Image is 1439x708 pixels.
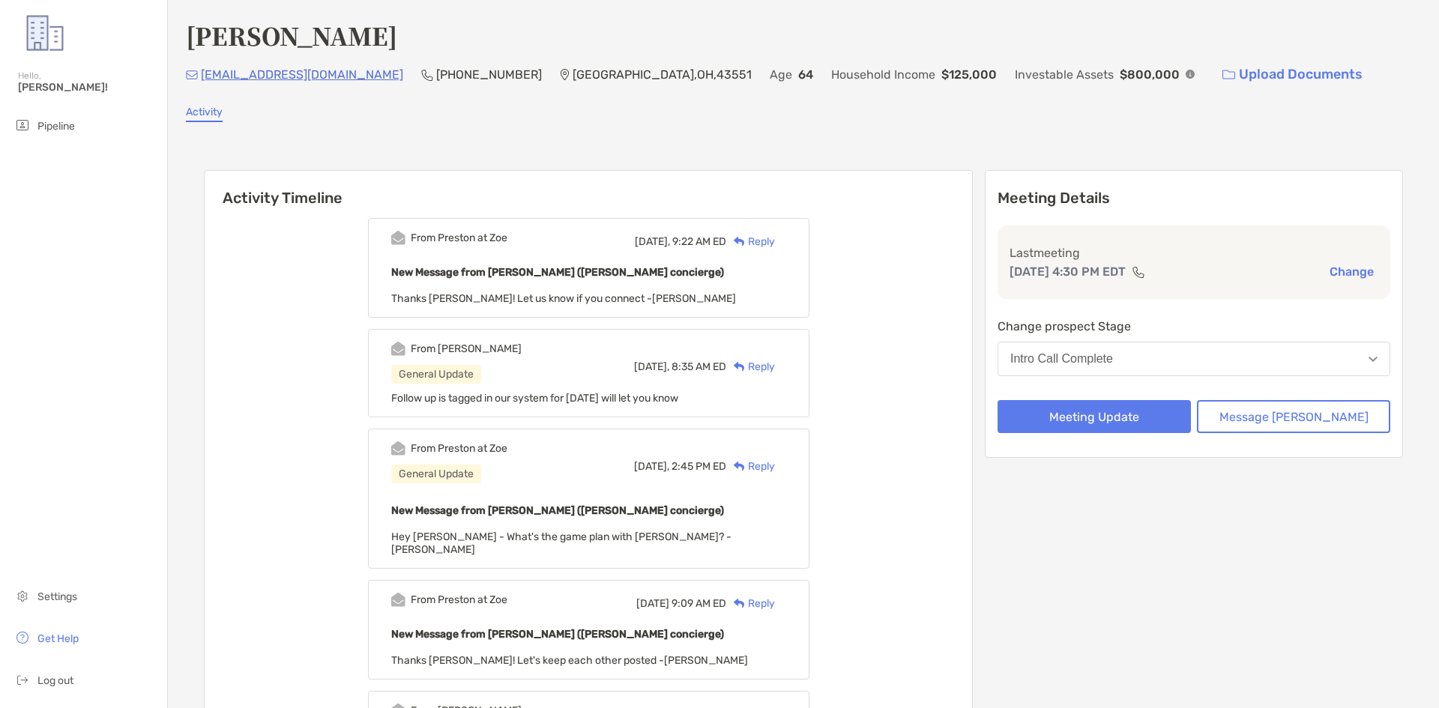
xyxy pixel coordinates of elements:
div: General Update [391,365,481,384]
span: Pipeline [37,120,75,133]
div: From [PERSON_NAME] [411,342,522,355]
p: Change prospect Stage [998,317,1390,336]
img: Reply icon [734,462,745,471]
div: Reply [726,359,775,375]
span: [DATE], [635,235,670,248]
p: $800,000 [1120,65,1180,84]
p: [DATE] 4:30 PM EDT [1010,262,1126,281]
p: Investable Assets [1015,65,1114,84]
span: [DATE], [634,460,669,473]
img: Reply icon [734,237,745,246]
a: Upload Documents [1213,58,1372,91]
div: Reply [726,459,775,474]
span: Thanks [PERSON_NAME]! Let's keep each other posted -[PERSON_NAME] [391,654,748,667]
p: Meeting Details [998,189,1390,208]
span: Hey [PERSON_NAME] - What's the game plan with [PERSON_NAME]? -[PERSON_NAME] [391,530,731,556]
img: Phone Icon [421,69,433,81]
b: New Message from [PERSON_NAME] ([PERSON_NAME] concierge) [391,504,724,517]
img: communication type [1132,266,1145,278]
a: Activity [186,106,223,122]
div: Reply [726,596,775,611]
span: 8:35 AM ED [672,360,726,373]
button: Meeting Update [998,400,1191,433]
span: [DATE] [636,597,669,610]
img: Event icon [391,593,405,607]
span: Log out [37,674,73,687]
button: Change [1325,264,1378,279]
div: Intro Call Complete [1010,352,1113,366]
img: Reply icon [734,599,745,608]
img: pipeline icon [13,116,31,134]
h4: [PERSON_NAME] [186,18,397,52]
p: Last meeting [1010,243,1378,262]
button: Intro Call Complete [998,342,1390,376]
p: [PHONE_NUMBER] [436,65,542,84]
span: 2:45 PM ED [672,460,726,473]
img: get-help icon [13,629,31,647]
img: settings icon [13,587,31,605]
p: 64 [798,65,813,84]
img: Email Icon [186,70,198,79]
img: button icon [1222,70,1235,80]
img: Event icon [391,342,405,356]
span: Follow up is tagged in our system for [DATE] will let you know [391,392,678,405]
div: From Preston at Zoe [411,232,507,244]
img: Event icon [391,231,405,245]
div: From Preston at Zoe [411,593,507,606]
img: Info Icon [1186,70,1195,79]
img: Open dropdown arrow [1369,357,1378,362]
div: General Update [391,465,481,483]
p: [GEOGRAPHIC_DATA] , OH , 43551 [573,65,752,84]
span: 9:09 AM ED [672,597,726,610]
img: Event icon [391,441,405,456]
span: [PERSON_NAME]! [18,81,158,94]
div: Reply [726,234,775,249]
p: Age [770,65,792,84]
img: Zoe Logo [18,6,72,60]
span: [DATE], [634,360,669,373]
p: $125,000 [941,65,997,84]
span: Thanks [PERSON_NAME]! Let us know if you connect -[PERSON_NAME] [391,292,736,305]
b: New Message from [PERSON_NAME] ([PERSON_NAME] concierge) [391,628,724,641]
div: From Preston at Zoe [411,442,507,455]
h6: Activity Timeline [205,171,972,207]
span: Settings [37,590,77,603]
p: Household Income [831,65,935,84]
p: [EMAIL_ADDRESS][DOMAIN_NAME] [201,65,403,84]
img: Location Icon [560,69,570,81]
span: Get Help [37,632,79,645]
b: New Message from [PERSON_NAME] ([PERSON_NAME] concierge) [391,266,724,279]
img: Reply icon [734,362,745,372]
img: logout icon [13,671,31,689]
span: 9:22 AM ED [672,235,726,248]
button: Message [PERSON_NAME] [1197,400,1390,433]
